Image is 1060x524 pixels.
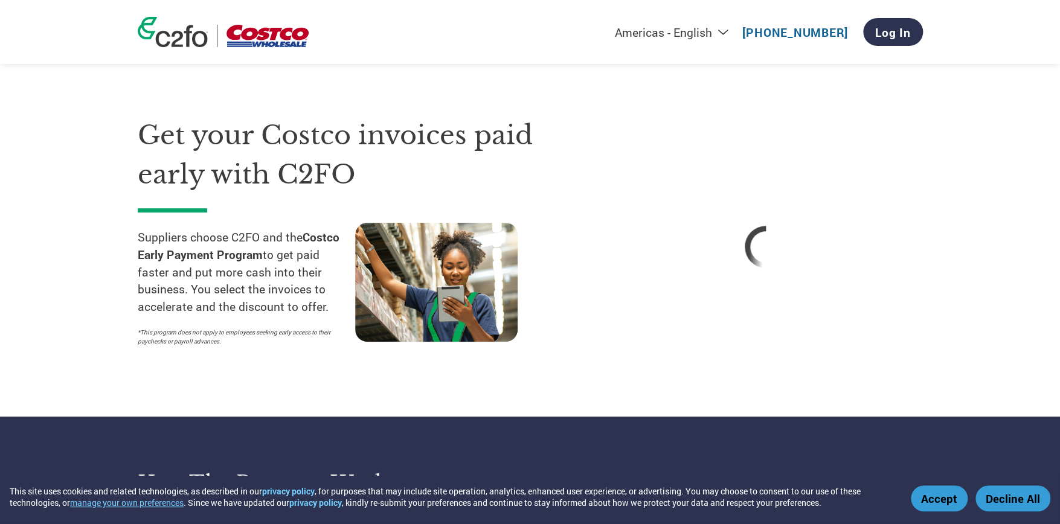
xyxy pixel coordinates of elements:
[138,116,573,194] h1: Get your Costco invoices paid early with C2FO
[975,485,1050,511] button: Decline All
[289,497,342,508] a: privacy policy
[138,17,208,47] img: c2fo logo
[226,25,309,47] img: Costco
[138,328,343,346] p: *This program does not apply to employees seeking early access to their paychecks or payroll adva...
[70,497,184,508] button: manage your own preferences
[138,470,515,494] h3: How the program works
[138,229,355,316] p: Suppliers choose C2FO and the to get paid faster and put more cash into their business. You selec...
[262,485,315,497] a: privacy policy
[863,18,923,46] a: Log In
[10,485,893,508] div: This site uses cookies and related technologies, as described in our , for purposes that may incl...
[911,485,968,511] button: Accept
[355,223,518,342] img: supply chain worker
[742,25,848,40] a: [PHONE_NUMBER]
[138,229,339,262] strong: Costco Early Payment Program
